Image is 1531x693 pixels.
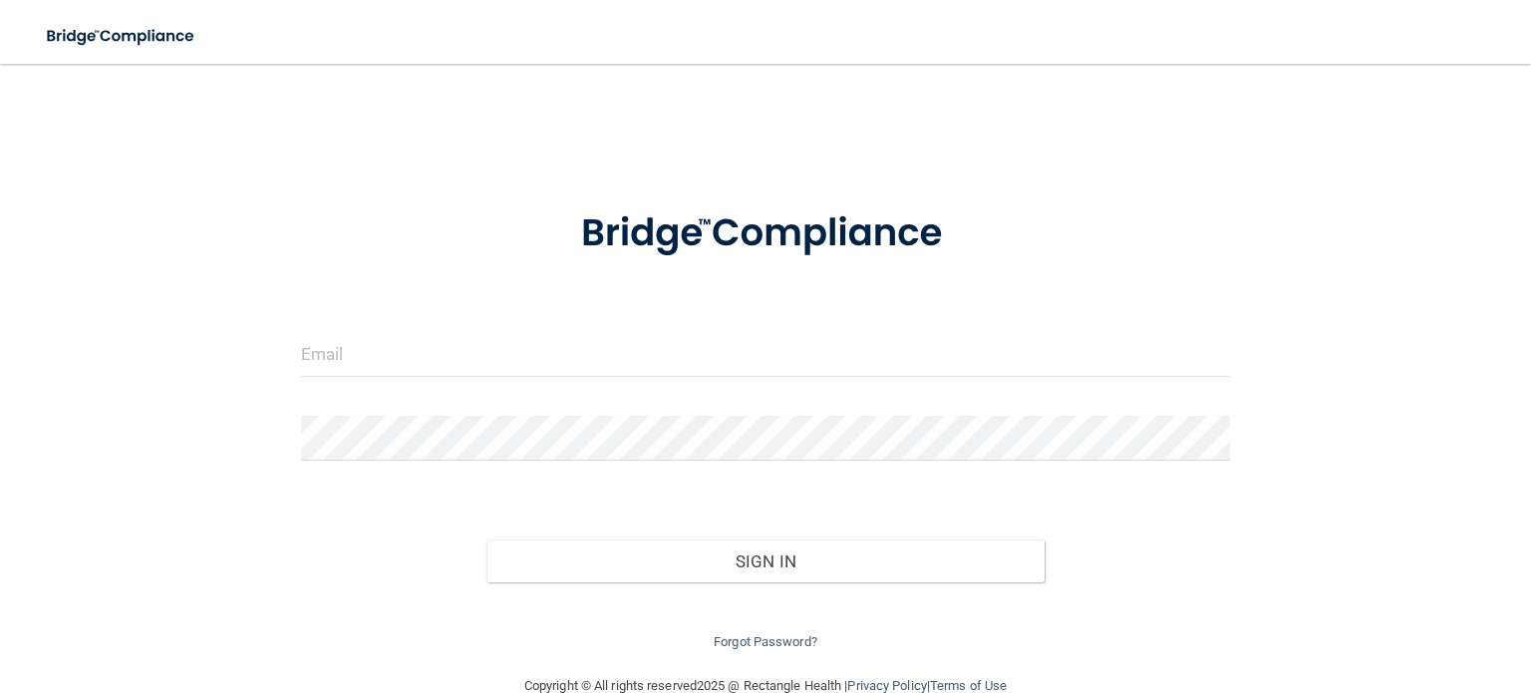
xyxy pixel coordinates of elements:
[301,332,1230,377] input: Email
[486,539,1044,583] button: Sign In
[714,634,817,649] a: Forgot Password?
[30,16,213,57] img: bridge_compliance_login_screen.278c3ca4.svg
[541,183,991,284] img: bridge_compliance_login_screen.278c3ca4.svg
[930,678,1007,693] a: Terms of Use
[847,678,926,693] a: Privacy Policy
